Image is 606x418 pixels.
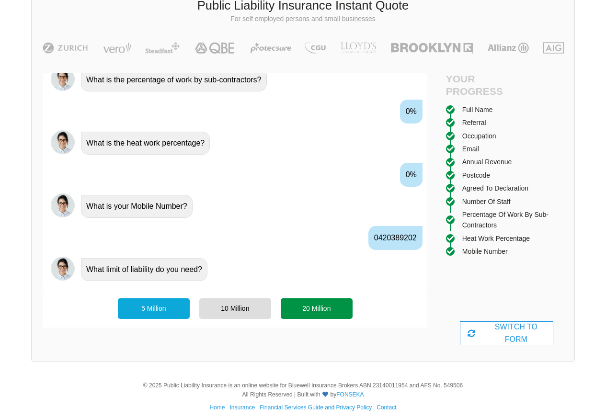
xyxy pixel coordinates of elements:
[81,258,207,281] div: What limit of liability do you need?
[387,42,477,54] img: Brooklyn | Public Liability Insurance
[229,404,255,411] a: Insurance
[81,132,210,155] div: What is the heat work percentage?
[51,130,75,154] img: Chatbot | PLI
[81,195,193,218] div: What is your Mobile Number?
[462,157,512,167] div: Annual Revenue
[51,193,75,217] img: Chatbot | PLI
[199,298,271,318] div: 10 Million
[51,257,75,281] img: Chatbot | PLI
[335,42,381,54] img: LLOYD's | Public Liability Insurance
[81,68,267,91] div: What is the percentage of work by sub-contractors?
[462,183,528,193] div: Agreed to Declaration
[462,117,486,128] div: Referral
[462,196,511,207] div: Number of staff
[460,321,553,345] div: SWITCH TO FORM
[336,391,364,398] a: FONSEKA
[209,404,225,411] a: Home
[51,67,75,91] img: Chatbot | PLI
[400,163,423,187] div: 0%
[462,233,530,244] div: Heat work percentage
[189,42,241,54] img: QBE | Public Liability Insurance
[281,298,353,318] div: 20 Million
[99,42,136,54] img: Vero | Public Liability Insurance
[260,404,372,411] a: Financial Services Guide and Privacy Policy
[462,209,567,231] div: Percentage of work by sub-contractors
[462,144,479,154] div: Email
[462,246,508,257] div: Mobile Number
[39,14,567,24] p: For self employed persons and small businesses
[141,42,183,54] img: Steadfast | Public Liability Insurance
[539,42,568,54] img: AIG | Public Liability Insurance
[446,73,507,97] h4: Your Progress
[118,298,190,318] div: 5 Million
[462,131,496,141] div: Occupation
[38,42,92,54] img: Zurich | Public Liability Insurance
[483,42,534,54] img: Allianz | Public Liability Insurance
[368,226,423,250] div: 0420389202
[247,42,295,54] img: Protecsure | Public Liability Insurance
[400,100,423,124] div: 0%
[462,170,490,181] div: Postcode
[462,104,493,115] div: Full Name
[377,404,396,411] a: Contact
[301,42,330,54] img: CGU | Public Liability Insurance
